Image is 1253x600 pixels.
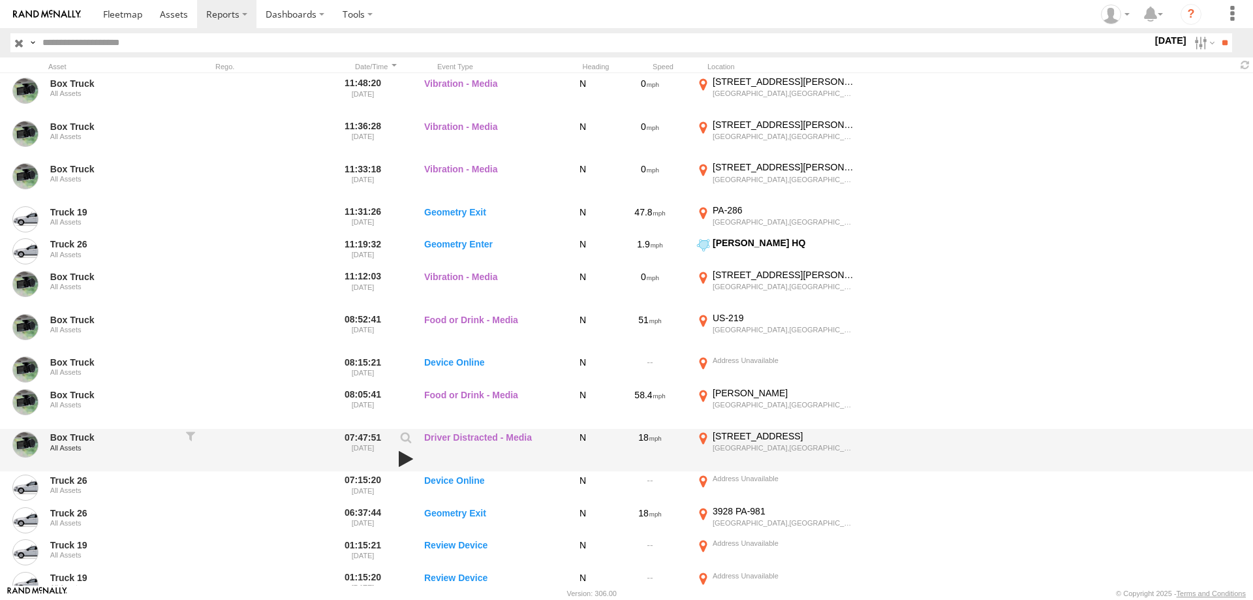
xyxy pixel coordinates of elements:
div: 0 [611,161,689,202]
label: Device Online [424,473,555,503]
label: Click to View Event Location [694,312,858,353]
label: 11:19:32 [DATE] [338,237,388,267]
div: N [560,269,606,309]
div: Caitlyn Akarman [1096,5,1134,24]
label: Click to View Event Location [694,355,858,385]
label: Click to View Event Location [694,430,858,471]
label: 11:12:03 [DATE] [338,269,388,309]
label: Vibration - Media [424,161,555,202]
a: Visit our Website [7,587,67,600]
label: Geometry Exit [424,505,555,535]
div: [PERSON_NAME] [713,387,856,399]
label: Geometry Exit [424,204,555,234]
div: N [560,505,606,535]
a: Box Truck [50,432,177,443]
label: Click to View Event Location [694,537,858,567]
label: Click to View Event Location [694,269,858,309]
div: 0 [611,119,689,159]
label: Click to View Event Location [694,387,858,428]
label: 08:05:41 [DATE] [338,387,388,428]
div: 1.9 [611,237,689,267]
span: Refresh [1237,59,1253,71]
label: Review Device [424,570,555,600]
div: US-219 [713,312,856,324]
div: 0 [611,269,689,309]
label: Search Filter Options [1189,33,1217,52]
div: [STREET_ADDRESS][PERSON_NAME] [713,76,856,87]
div: All Assets [50,401,177,409]
div: [STREET_ADDRESS][PERSON_NAME] [713,119,856,131]
div: [PERSON_NAME] HQ [713,237,856,249]
div: 0 [611,76,689,116]
a: Box Truck [50,121,177,133]
div: [GEOGRAPHIC_DATA],[GEOGRAPHIC_DATA] [713,217,856,227]
label: 11:33:18 [DATE] [338,161,388,202]
label: 11:48:20 [DATE] [338,76,388,116]
div: All Assets [50,444,177,452]
label: Review Device [424,537,555,567]
div: 3928 PA-981 [713,505,856,517]
label: Click to View Event Location [694,119,858,159]
label: Click to View Event Location [694,76,858,116]
div: [STREET_ADDRESS] [713,430,856,442]
div: N [560,537,606,567]
label: Food or Drink - Media [424,387,555,428]
div: All Assets [50,326,177,334]
div: [GEOGRAPHIC_DATA],[GEOGRAPHIC_DATA] [713,175,856,184]
div: N [560,430,606,471]
div: [GEOGRAPHIC_DATA],[GEOGRAPHIC_DATA] [713,132,856,141]
div: All Assets [50,175,177,183]
div: All Assets [50,519,177,527]
a: Box Truck [50,389,177,401]
label: Geometry Enter [424,237,555,267]
div: All Assets [50,251,177,259]
div: PA-286 [713,204,856,216]
label: 01:15:20 [DATE] [338,570,388,600]
div: All Assets [50,89,177,97]
div: Version: 306.00 [567,590,617,597]
div: [GEOGRAPHIC_DATA],[GEOGRAPHIC_DATA] [713,325,856,334]
div: All Assets [50,551,177,559]
div: All Assets [50,218,177,226]
label: Click to View Event Location [694,570,858,600]
a: Box Truck [50,78,177,89]
label: Device Online [424,355,555,385]
div: [GEOGRAPHIC_DATA],[GEOGRAPHIC_DATA] [713,518,856,528]
a: Truck 26 [50,475,177,486]
div: [STREET_ADDRESS][PERSON_NAME] [713,269,856,281]
label: Vibration - Media [424,269,555,309]
a: Terms and Conditions [1177,590,1246,597]
a: Box Truck [50,314,177,326]
div: N [560,312,606,353]
div: N [560,119,606,159]
div: N [560,76,606,116]
label: Click to View Event Location [694,204,858,234]
label: 07:15:20 [DATE] [338,473,388,503]
div: All Assets [50,133,177,140]
label: Click to View Event Location [694,161,858,202]
label: 07:47:51 [DATE] [338,430,388,471]
div: [GEOGRAPHIC_DATA],[GEOGRAPHIC_DATA] [713,89,856,98]
label: Driver Distracted - Media [424,430,555,471]
div: All Assets [50,368,177,376]
div: [GEOGRAPHIC_DATA],[GEOGRAPHIC_DATA] [713,443,856,452]
div: 51 [611,312,689,353]
label: Click to View Event Location [694,237,858,267]
div: All Assets [50,283,177,291]
label: 08:15:21 [DATE] [338,355,388,385]
div: N [560,473,606,503]
label: Vibration - Media [424,119,555,159]
img: rand-logo.svg [13,10,81,19]
label: Search Query [27,33,38,52]
div: 18 [611,505,689,535]
a: Truck 19 [50,539,177,551]
div: N [560,387,606,428]
i: ? [1181,4,1201,25]
div: N [560,570,606,600]
label: 11:31:26 [DATE] [338,204,388,234]
label: Click to View Event Location [694,473,858,503]
div: © Copyright 2025 - [1116,590,1246,597]
a: Truck 26 [50,238,177,250]
div: [GEOGRAPHIC_DATA],[GEOGRAPHIC_DATA] [713,282,856,291]
div: Filter to this asset's events [184,430,197,471]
